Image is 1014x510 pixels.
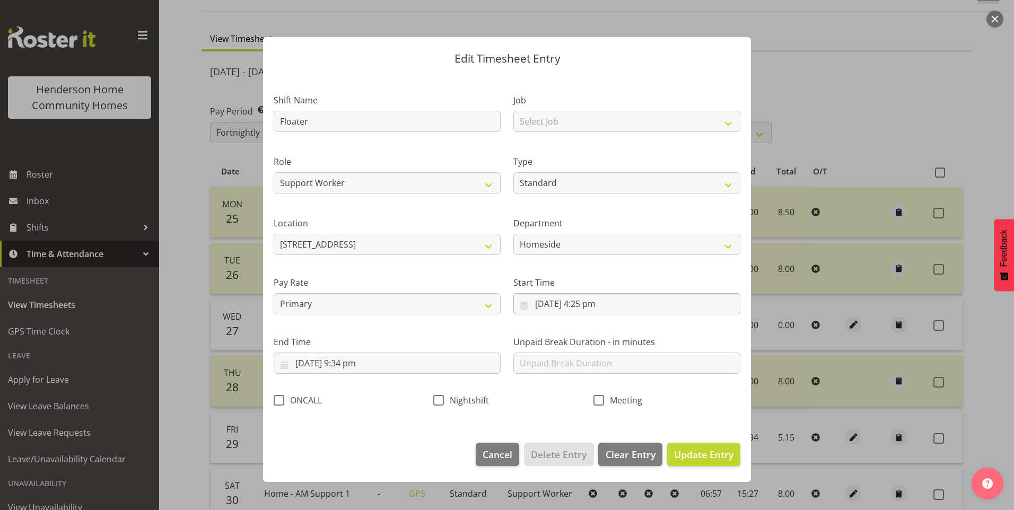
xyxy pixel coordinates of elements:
label: Pay Rate [274,276,501,289]
span: Clear Entry [606,447,655,461]
button: Cancel [476,443,519,466]
span: Cancel [483,447,512,461]
label: Job [513,94,740,107]
button: Feedback - Show survey [994,219,1014,291]
span: Delete Entry [531,447,587,461]
label: Location [274,217,501,230]
input: Shift Name [274,111,501,132]
label: End Time [274,336,501,348]
span: ONCALL [284,395,322,406]
span: Meeting [604,395,642,406]
button: Clear Entry [598,443,662,466]
input: Unpaid Break Duration [513,353,740,374]
label: Role [274,155,501,168]
label: Type [513,155,740,168]
label: Shift Name [274,94,501,107]
label: Start Time [513,276,740,289]
span: Nightshift [444,395,489,406]
input: Click to select... [513,293,740,314]
button: Delete Entry [524,443,593,466]
label: Department [513,217,740,230]
button: Update Entry [667,443,740,466]
input: Click to select... [274,353,501,374]
label: Unpaid Break Duration - in minutes [513,336,740,348]
img: help-xxl-2.png [982,478,993,489]
span: Feedback [999,230,1009,267]
p: Edit Timesheet Entry [274,53,740,64]
span: Update Entry [674,448,733,461]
